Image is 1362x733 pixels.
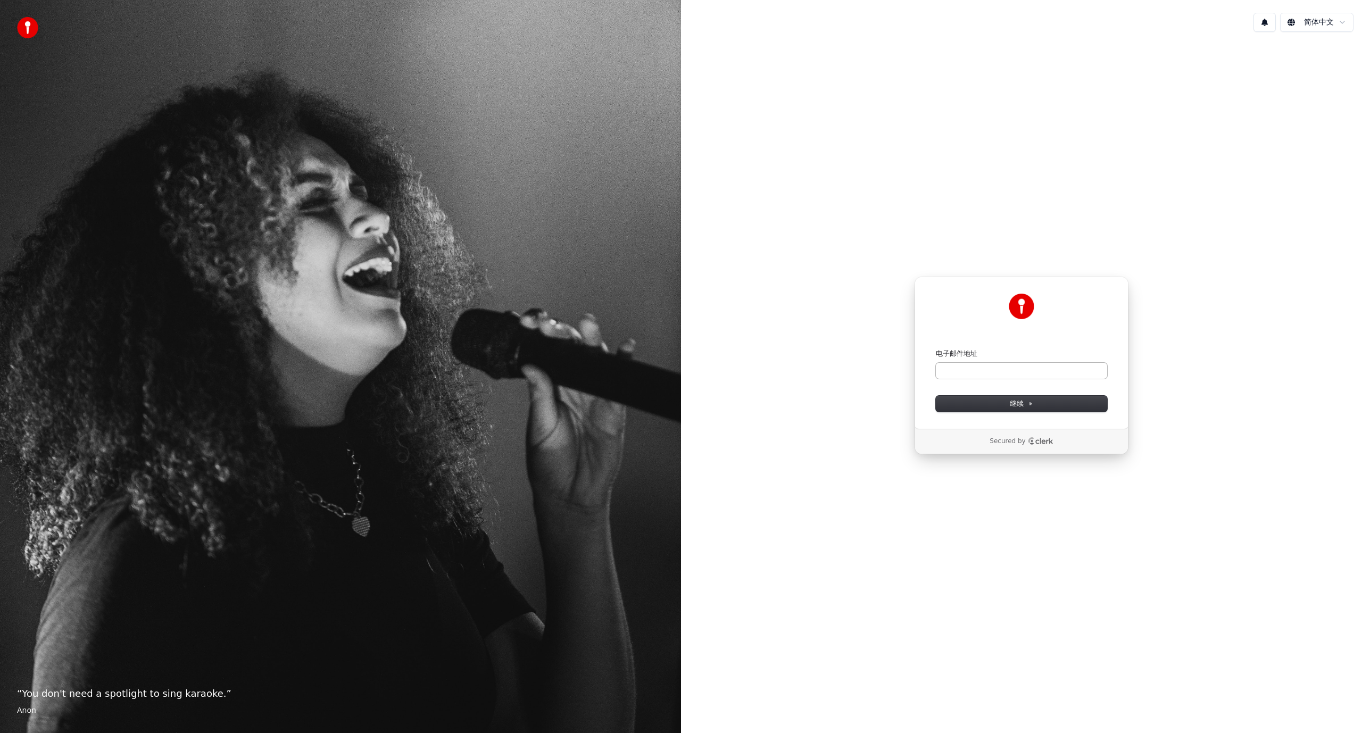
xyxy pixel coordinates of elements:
[936,396,1107,412] button: 继续
[17,17,38,38] img: youka
[1009,294,1034,319] img: Youka
[17,686,664,701] p: “ You don't need a spotlight to sing karaoke. ”
[936,349,977,359] label: 电子邮件地址
[1010,399,1033,409] span: 继续
[1028,437,1053,445] a: Clerk logo
[17,705,664,716] footer: Anon
[990,437,1025,446] p: Secured by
